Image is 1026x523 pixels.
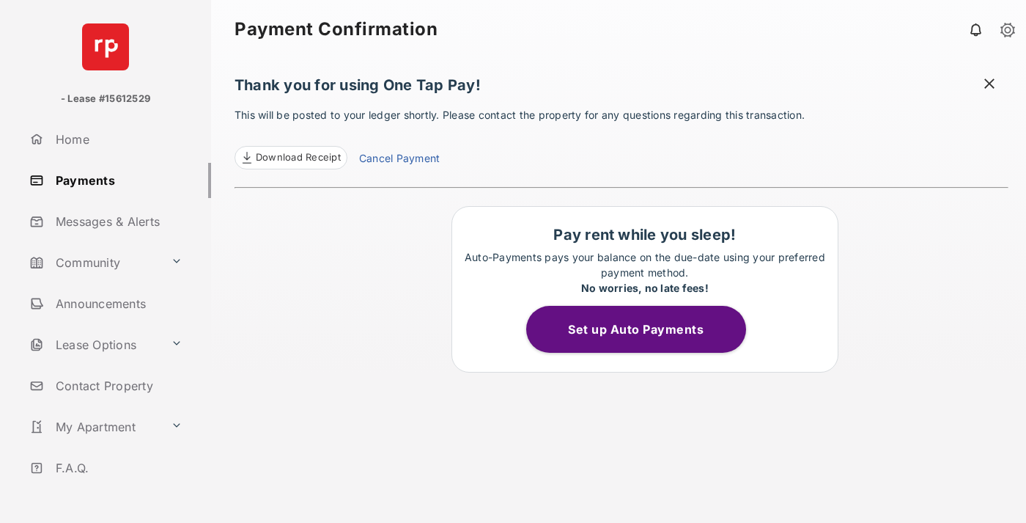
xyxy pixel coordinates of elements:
a: Announcements [23,286,211,321]
a: Set up Auto Payments [526,322,764,337]
strong: Payment Confirmation [235,21,438,38]
a: Cancel Payment [359,150,440,169]
img: svg+xml;base64,PHN2ZyB4bWxucz0iaHR0cDovL3d3dy53My5vcmcvMjAwMC9zdmciIHdpZHRoPSI2NCIgaGVpZ2h0PSI2NC... [82,23,129,70]
a: Community [23,245,165,280]
p: - Lease #15612529 [61,92,150,106]
div: No worries, no late fees! [460,280,830,296]
h1: Pay rent while you sleep! [460,226,830,244]
span: Download Receipt [256,150,341,165]
a: Home [23,122,211,157]
a: Contact Property [23,368,211,403]
a: My Apartment [23,409,165,445]
button: Set up Auto Payments [526,306,746,353]
h1: Thank you for using One Tap Pay! [235,76,1008,101]
p: Auto-Payments pays your balance on the due-date using your preferred payment method. [460,249,830,296]
a: Payments [23,163,211,198]
a: Download Receipt [235,146,347,169]
p: This will be posted to your ledger shortly. Please contact the property for any questions regardi... [235,107,1008,169]
a: F.A.Q. [23,450,211,486]
a: Lease Options [23,327,165,362]
a: Messages & Alerts [23,204,211,239]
